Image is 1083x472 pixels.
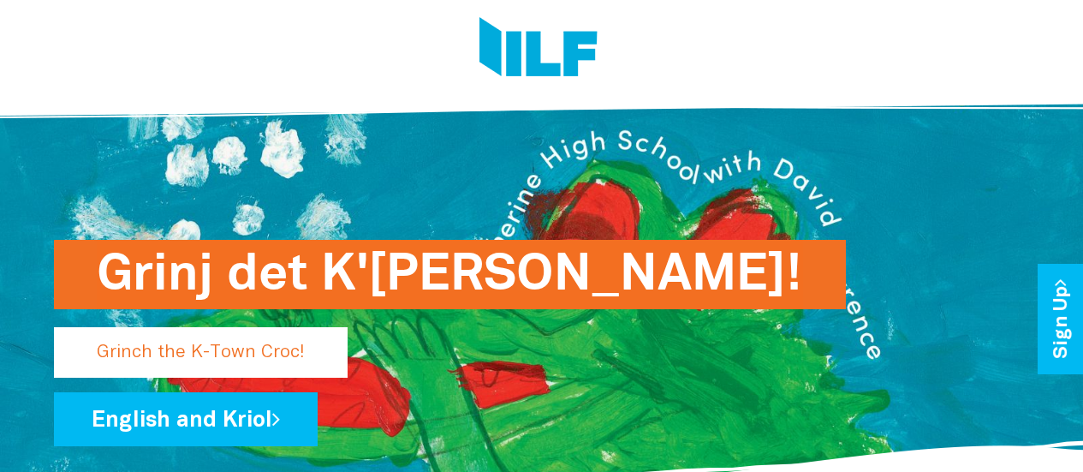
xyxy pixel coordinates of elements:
[54,337,760,351] a: Grinj det K'[PERSON_NAME]!
[479,17,598,81] img: Logo
[97,240,803,309] h1: Grinj det K'[PERSON_NAME]!
[54,327,348,378] p: Grinch the K-Town Croc!
[54,392,318,446] a: English and Kriol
